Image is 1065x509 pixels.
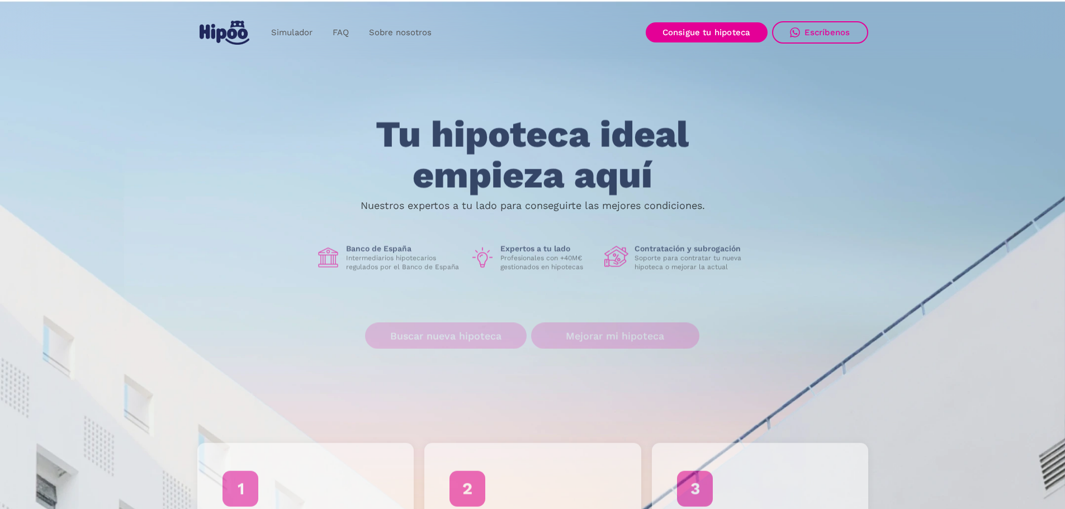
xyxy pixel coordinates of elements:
a: Consigue tu hipoteca [646,22,768,42]
p: Intermediarios hipotecarios regulados por el Banco de España [346,254,461,272]
a: home [197,16,252,49]
a: Mejorar mi hipoteca [531,323,699,349]
a: Sobre nosotros [359,22,442,44]
h1: Contratación y subrogación [635,244,750,254]
p: Profesionales con +40M€ gestionados en hipotecas [500,254,595,272]
div: Escríbenos [804,27,850,37]
a: Escríbenos [772,21,868,44]
h1: Tu hipoteca ideal empieza aquí [320,115,744,196]
h1: Expertos a tu lado [500,244,595,254]
a: Simulador [261,22,323,44]
a: Buscar nueva hipoteca [365,323,527,349]
h1: Banco de España [346,244,461,254]
p: Nuestros expertos a tu lado para conseguirte las mejores condiciones. [361,201,705,210]
a: FAQ [323,22,359,44]
p: Soporte para contratar tu nueva hipoteca o mejorar la actual [635,254,750,272]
